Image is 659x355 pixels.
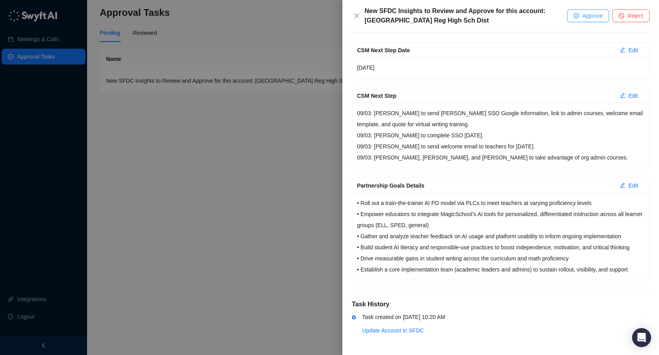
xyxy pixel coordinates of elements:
[620,182,625,188] span: edit
[612,9,650,22] button: Reject
[629,181,638,190] span: Edit
[357,46,613,55] div: CSM Next Step Date
[357,181,613,190] div: Partnership Goals Details
[627,11,643,20] span: Reject
[582,11,603,20] span: Approve
[567,9,609,22] button: Approve
[619,13,624,19] span: stop
[357,91,613,100] div: CSM Next Step
[362,314,445,320] span: Task created on [DATE] 10:20 AM
[613,44,644,57] button: Edit
[613,179,644,192] button: Edit
[629,91,638,100] span: Edit
[357,197,644,275] p: • Roll out a train-the-trainer AI PD model via PLCs to meet teachers at varying proficiency level...
[357,108,644,163] p: 09/03: [PERSON_NAME] to send [PERSON_NAME] SSO Google information, link to admin courses, welcome...
[357,62,644,73] p: [DATE]
[613,89,644,102] button: Edit
[574,13,579,19] span: check-circle
[620,93,625,98] span: edit
[629,46,638,55] span: Edit
[353,13,360,19] span: close
[632,328,651,347] div: Open Intercom Messenger
[352,11,361,21] button: Close
[365,6,567,25] div: New SFDC Insights to Review and Approve for this account: [GEOGRAPHIC_DATA] Reg High Sch Dist
[620,47,625,53] span: edit
[362,327,424,334] a: Update Account in SFDC
[352,300,650,309] h5: Task History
